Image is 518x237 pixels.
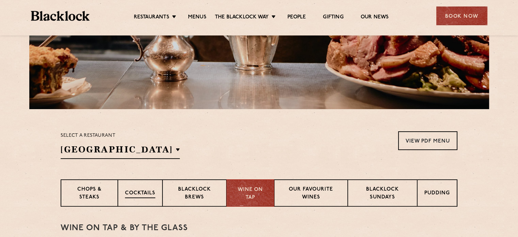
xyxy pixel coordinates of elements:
[125,190,155,198] p: Cocktails
[61,131,180,140] p: Select a restaurant
[355,186,410,202] p: Blacklock Sundays
[188,14,206,21] a: Menus
[361,14,389,21] a: Our News
[323,14,343,21] a: Gifting
[31,11,90,21] img: BL_Textured_Logo-footer-cropped.svg
[61,224,457,233] h3: WINE on tap & by the glass
[68,186,111,202] p: Chops & Steaks
[281,186,340,202] p: Our favourite wines
[436,6,487,25] div: Book Now
[170,186,219,202] p: Blacklock Brews
[398,131,457,150] a: View PDF Menu
[424,190,450,198] p: Pudding
[287,14,306,21] a: People
[215,14,269,21] a: The Blacklock Way
[61,144,180,159] h2: [GEOGRAPHIC_DATA]
[234,186,267,202] p: Wine on Tap
[134,14,169,21] a: Restaurants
